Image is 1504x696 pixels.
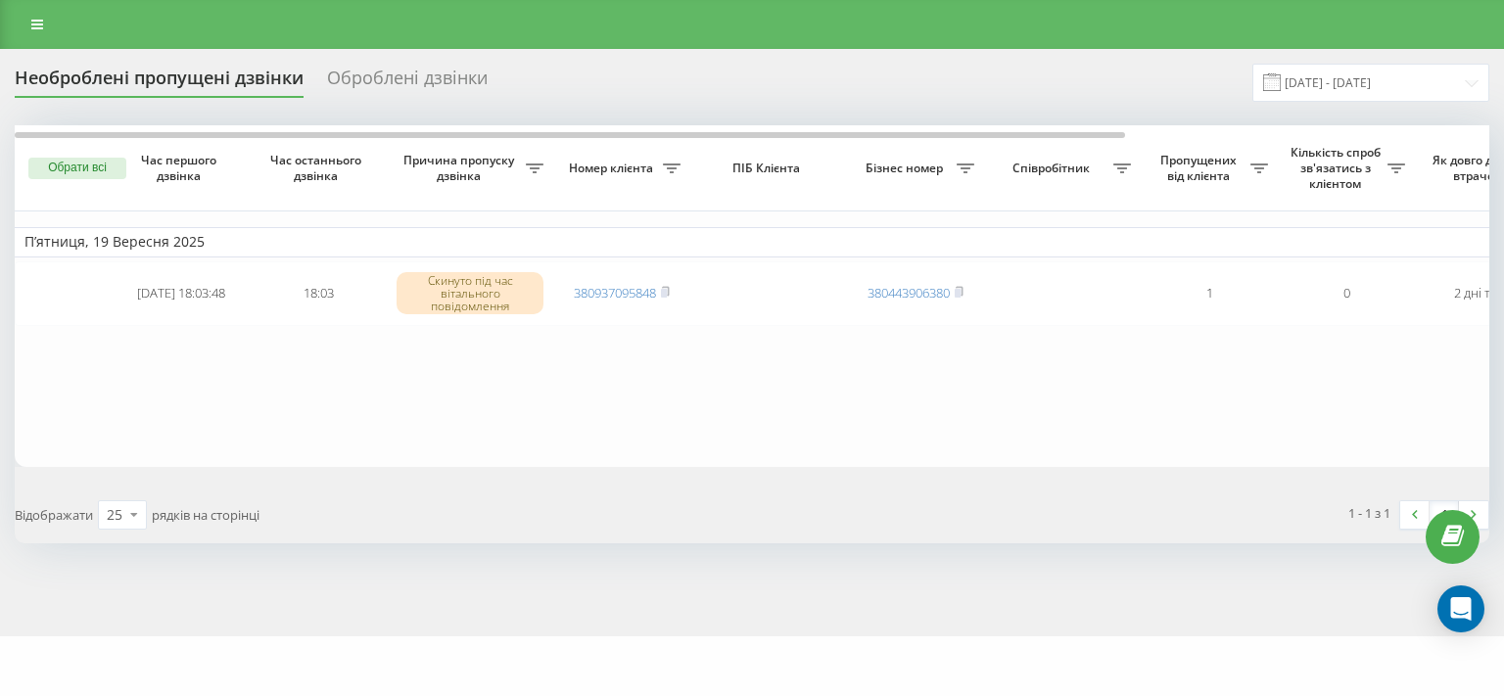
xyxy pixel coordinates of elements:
[250,261,387,326] td: 18:03
[1437,585,1484,632] div: Open Intercom Messenger
[152,506,259,524] span: рядків на сторінці
[1288,145,1387,191] span: Кількість спроб зв'язатись з клієнтом
[1151,153,1250,183] span: Пропущених від клієнта
[994,161,1113,176] span: Співробітник
[397,153,526,183] span: Причина пропуску дзвінка
[1430,501,1459,529] a: 1
[868,284,950,302] a: 380443906380
[113,261,250,326] td: [DATE] 18:03:48
[707,161,830,176] span: ПІБ Клієнта
[563,161,663,176] span: Номер клієнта
[28,158,126,179] button: Обрати всі
[574,284,656,302] a: 380937095848
[327,68,488,98] div: Оброблені дзвінки
[397,272,543,315] div: Скинуто під час вітального повідомлення
[1278,261,1415,326] td: 0
[15,68,304,98] div: Необроблені пропущені дзвінки
[107,505,122,525] div: 25
[1348,503,1390,523] div: 1 - 1 з 1
[15,506,93,524] span: Відображати
[857,161,957,176] span: Бізнес номер
[265,153,371,183] span: Час останнього дзвінка
[128,153,234,183] span: Час першого дзвінка
[1141,261,1278,326] td: 1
